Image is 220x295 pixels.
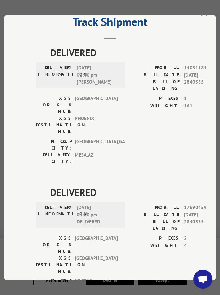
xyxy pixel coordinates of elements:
[193,270,212,289] a: Open chat
[131,71,181,79] label: BILL DATE:
[75,235,118,255] span: [GEOGRAPHIC_DATA]
[36,278,72,291] label: PICKUP CITY:
[131,211,181,218] label: BILL DATE:
[131,235,181,242] label: PIECES:
[75,278,118,291] span: KENT , WA
[77,204,119,226] span: [DATE] 04:00 pm DELIVERED
[36,255,72,275] label: XGS DESTINATION HUB:
[131,95,181,102] label: PIECES:
[38,64,74,86] label: DELIVERY INFORMATION:
[131,242,181,249] label: WEIGHT:
[77,64,119,86] span: [DATE] 01:40 pm [PERSON_NAME]
[131,102,181,109] label: WEIGHT:
[75,255,118,275] span: [GEOGRAPHIC_DATA]
[201,2,208,19] button: Close modal
[36,115,72,135] label: XGS DESTINATION HUB:
[131,204,181,211] label: PROBILL:
[75,138,118,151] span: [GEOGRAPHIC_DATA] , GA
[75,115,118,135] span: PHOENIX
[36,235,72,255] label: XGS ORIGIN HUB:
[131,79,181,92] label: BILL OF LADING:
[131,218,181,232] label: BILL OF LADING:
[75,95,118,115] span: [GEOGRAPHIC_DATA]
[36,17,184,29] h2: Track Shipment
[38,204,74,226] label: DELIVERY INFORMATION:
[75,151,118,165] span: MESA , AZ
[36,151,72,165] label: DELIVERY CITY:
[131,64,181,72] label: PROBILL:
[36,95,72,115] label: XGS ORIGIN HUB:
[36,138,72,151] label: PICKUP CITY:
